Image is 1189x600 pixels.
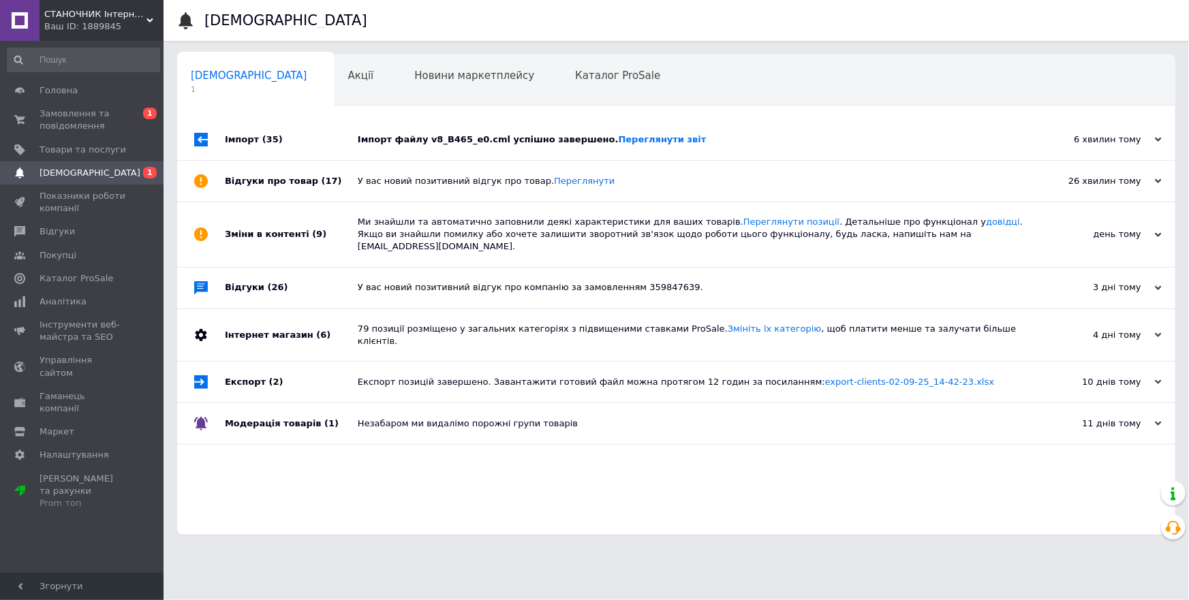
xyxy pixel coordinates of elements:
[44,8,146,20] span: СТАНОЧНИК Інтернет-магазин
[40,426,74,438] span: Маркет
[358,133,1025,146] div: Імпорт файлу v8_B465_e0.cml успішно завершено.
[262,134,283,144] span: (35)
[40,296,87,308] span: Аналітика
[358,323,1025,347] div: 79 позиції розміщено у загальних категоріях з підвищеними ставками ProSale. , щоб платити менше т...
[143,167,157,178] span: 1
[358,175,1025,187] div: У вас новий позитивний відгук про товар.
[414,69,534,82] span: Новини маркетплейсу
[268,282,288,292] span: (26)
[743,217,839,227] a: Переглянути позиції
[40,473,126,510] span: [PERSON_NAME] та рахунки
[225,161,358,202] div: Відгуки про товар
[225,202,358,267] div: Зміни в контенті
[40,108,126,132] span: Замовлення та повідомлення
[191,69,307,82] span: [DEMOGRAPHIC_DATA]
[143,108,157,119] span: 1
[40,249,76,262] span: Покупці
[225,403,358,444] div: Модерація товарів
[358,281,1025,294] div: У вас новий позитивний відгук про компанію за замовленням 359847639.
[204,12,367,29] h1: [DEMOGRAPHIC_DATA]
[1025,133,1162,146] div: 6 хвилин тому
[40,497,126,509] div: Prom топ
[40,449,109,461] span: Налаштування
[44,20,164,33] div: Ваш ID: 1889845
[358,417,1025,430] div: Незабаром ми видалімо порожні групи товарів
[312,229,326,239] span: (9)
[348,69,374,82] span: Акції
[324,418,339,428] span: (1)
[316,330,330,340] span: (6)
[225,309,358,361] div: Інтернет магазин
[575,69,660,82] span: Каталог ProSale
[1025,175,1162,187] div: 26 хвилин тому
[191,84,307,95] span: 1
[40,84,78,97] span: Головна
[1025,376,1162,388] div: 10 днів тому
[619,134,707,144] a: Переглянути звіт
[322,176,342,186] span: (17)
[986,217,1020,227] a: довідці
[1025,281,1162,294] div: 3 дні тому
[269,377,283,387] span: (2)
[40,354,126,379] span: Управління сайтом
[40,190,126,215] span: Показники роботи компанії
[40,319,126,343] span: Інструменти веб-майстра та SEO
[1025,417,1162,430] div: 11 днів тому
[1025,329,1162,341] div: 4 дні тому
[225,362,358,402] div: Експорт
[554,176,615,186] a: Переглянути
[40,144,126,156] span: Товари та послуги
[358,376,1025,388] div: Експорт позицій завершено. Завантажити готовий файл можна протягом 12 годин за посиланням:
[358,216,1025,253] div: Ми знайшли та автоматично заповнили деякі характеристики для ваших товарів. . Детальніше про функ...
[225,119,358,160] div: Імпорт
[40,167,140,179] span: [DEMOGRAPHIC_DATA]
[825,377,994,387] a: export-clients-02-09-25_14-42-23.xlsx
[1025,228,1162,240] div: день тому
[40,390,126,415] span: Гаманець компанії
[225,268,358,309] div: Відгуки
[40,225,75,238] span: Відгуки
[40,272,113,285] span: Каталог ProSale
[7,48,160,72] input: Пошук
[728,323,822,334] a: Змініть їх категорію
